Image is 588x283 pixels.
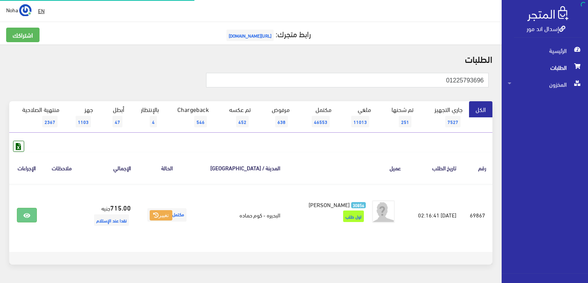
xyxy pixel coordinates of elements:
[6,5,18,15] span: Noha
[275,116,288,127] span: 638
[150,116,157,127] span: 4
[147,208,187,222] span: مكتمل
[351,116,369,127] span: 11013
[407,152,462,184] th: تاريخ الطلب
[225,26,311,41] a: رابط متجرك:[URL][DOMAIN_NAME]
[9,54,492,64] h2: الطلبات
[215,101,257,133] a: تم عكسه452
[9,101,66,133] a: منتهية الصلاحية2367
[76,116,91,127] span: 1103
[19,4,31,16] img: ...
[165,101,215,133] a: Chargeback546
[99,101,131,133] a: أبطل47
[351,202,366,209] span: 30856
[35,4,48,18] a: EN
[112,116,122,127] span: 47
[206,73,489,87] input: بحث ( رقم الطلب, رقم الهاتف, الإسم, البريد اﻹلكتروني )...
[66,101,99,133] a: جهز1103
[6,4,31,16] a: ... Noha
[527,6,568,21] img: .
[372,200,395,223] img: avatar.png
[469,101,492,117] a: الكل
[110,202,131,212] strong: 715.00
[420,101,469,133] a: جاري التجهيز7527
[502,59,588,76] a: الطلبات
[45,152,79,184] th: ملاحظات
[79,184,137,246] td: جنيه
[79,152,137,184] th: اﻹجمالي
[508,59,582,76] span: الطلبات
[445,116,461,127] span: 7527
[399,116,411,127] span: 251
[508,42,582,59] span: الرئيسية
[286,152,407,184] th: عميل
[131,101,165,133] a: بالإنتظار4
[137,152,197,184] th: الحالة
[38,6,45,15] u: EN
[502,42,588,59] a: الرئيسية
[407,184,462,246] td: [DATE] 02:16:41
[197,184,287,246] td: البحيره - كوم حماده
[343,211,364,222] span: اول طلب
[194,116,207,127] span: 546
[150,210,172,221] button: تغيير
[296,101,338,133] a: مكتمل46553
[508,76,582,93] span: المخزون
[42,116,58,127] span: 2367
[309,199,350,210] span: [PERSON_NAME]
[6,28,40,42] a: اشتراكك
[299,200,366,209] a: 30856 [PERSON_NAME]
[94,214,129,226] span: نقدا عند الإستلام
[9,152,44,184] th: الإجراءات
[462,152,492,184] th: رقم
[257,101,296,133] a: مرفوض638
[378,101,420,133] a: تم شحنها251
[338,101,378,133] a: ملغي11013
[312,116,330,127] span: 46553
[236,116,249,127] span: 452
[502,76,588,93] a: المخزون
[462,184,492,246] td: 69867
[197,152,287,184] th: المدينة / [GEOGRAPHIC_DATA]
[527,23,565,34] a: إسدال اند مور
[226,30,274,41] span: [URL][DOMAIN_NAME]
